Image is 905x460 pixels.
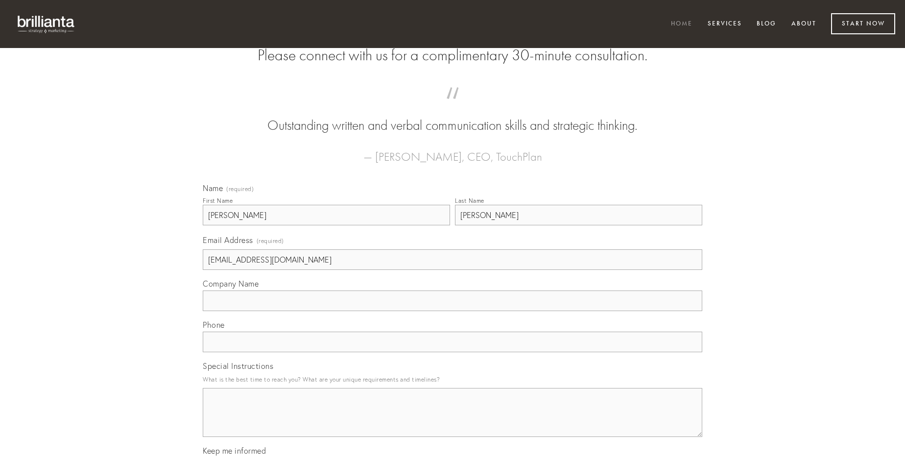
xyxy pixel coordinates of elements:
[203,320,225,330] span: Phone
[203,373,702,386] p: What is the best time to reach you? What are your unique requirements and timelines?
[665,16,699,32] a: Home
[218,97,687,116] span: “
[203,446,266,456] span: Keep me informed
[831,13,895,34] a: Start Now
[203,46,702,65] h2: Please connect with us for a complimentary 30-minute consultation.
[203,183,223,193] span: Name
[455,197,484,204] div: Last Name
[750,16,783,32] a: Blog
[257,234,284,247] span: (required)
[10,10,83,38] img: brillianta - research, strategy, marketing
[701,16,748,32] a: Services
[203,235,253,245] span: Email Address
[218,135,687,167] figcaption: — [PERSON_NAME], CEO, TouchPlan
[203,279,259,289] span: Company Name
[203,197,233,204] div: First Name
[218,97,687,135] blockquote: Outstanding written and verbal communication skills and strategic thinking.
[226,186,254,192] span: (required)
[203,361,273,371] span: Special Instructions
[785,16,823,32] a: About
